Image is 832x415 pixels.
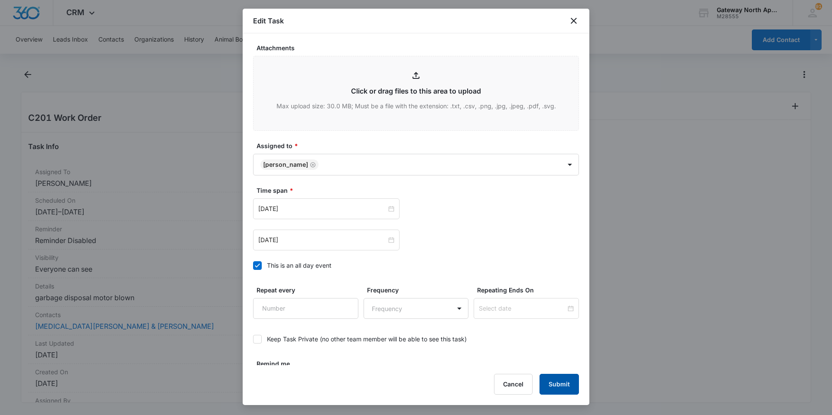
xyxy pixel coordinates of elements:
input: Oct 20, 2025 [258,235,387,245]
h1: Edit Task [253,16,284,26]
button: close [569,16,579,26]
div: This is an all day event [267,261,331,270]
button: Submit [539,374,579,395]
div: [PERSON_NAME] [263,162,308,168]
label: Frequency [367,285,472,295]
label: Remind me [257,359,305,368]
label: Repeat every [257,285,362,295]
div: Remove Derek Stellway [308,162,316,168]
button: Cancel [494,374,533,395]
input: Select date [479,304,566,313]
div: Keep Task Private (no other team member will be able to see this task) [267,334,467,344]
label: Assigned to [257,141,582,150]
label: Time span [257,186,582,195]
input: Oct 13, 2025 [258,204,387,214]
label: Attachments [257,43,582,52]
input: Number [253,298,358,319]
label: Repeating Ends On [477,285,582,295]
